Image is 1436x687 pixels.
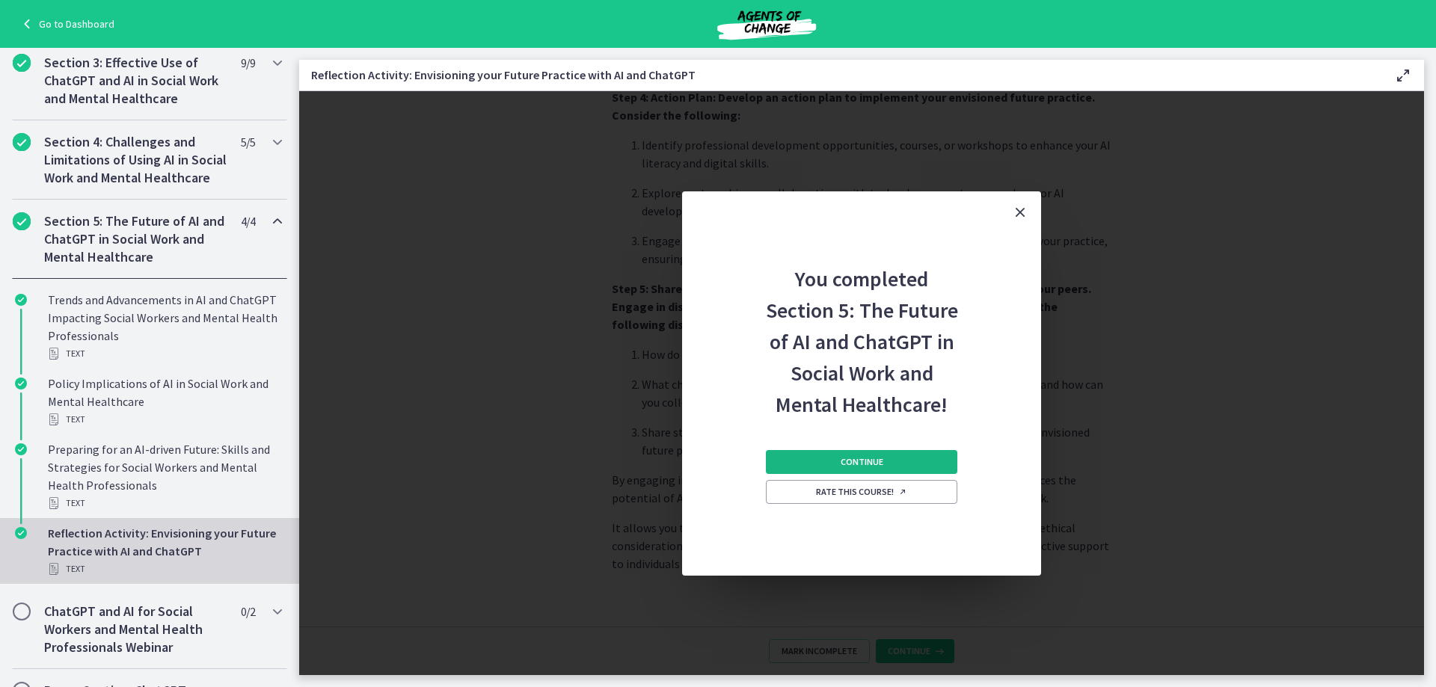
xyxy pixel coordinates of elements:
[48,345,281,363] div: Text
[15,294,27,306] i: Completed
[18,15,114,33] a: Go to Dashboard
[241,133,255,151] span: 5 / 5
[763,233,960,420] h2: You completed Section 5: The Future of AI and ChatGPT in Social Work and Mental Healthcare!
[48,494,281,512] div: Text
[241,603,255,620] span: 0 / 2
[44,54,227,108] h2: Section 3: Effective Use of ChatGPT and AI in Social Work and Mental Healthcare
[48,524,281,578] div: Reflection Activity: Envisioning your Future Practice with AI and ChatGPT
[15,527,27,539] i: Completed
[841,456,883,468] span: Continue
[48,291,281,363] div: Trends and Advancements in AI and ChatGPT Impacting Social Workers and Mental Health Professionals
[241,54,255,72] span: 9 / 9
[13,133,31,151] i: Completed
[48,375,281,428] div: Policy Implications of AI in Social Work and Mental Healthcare
[15,378,27,389] i: Completed
[241,212,255,230] span: 4 / 4
[44,133,227,187] h2: Section 4: Challenges and Limitations of Using AI in Social Work and Mental Healthcare
[15,443,27,455] i: Completed
[48,560,281,578] div: Text
[48,410,281,428] div: Text
[816,486,907,498] span: Rate this course!
[677,6,856,42] img: Agents of Change
[13,212,31,230] i: Completed
[44,212,227,266] h2: Section 5: The Future of AI and ChatGPT in Social Work and Mental Healthcare
[13,54,31,72] i: Completed
[766,480,957,504] a: Rate this course! Opens in a new window
[999,191,1041,233] button: Close
[766,450,957,474] button: Continue
[44,603,227,656] h2: ChatGPT and AI for Social Workers and Mental Health Professionals Webinar
[898,487,907,496] i: Opens in a new window
[48,440,281,512] div: Preparing for an AI-driven Future: Skills and Strategies for Social Workers and Mental Health Pro...
[311,66,1370,84] h3: Reflection Activity: Envisioning your Future Practice with AI and ChatGPT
